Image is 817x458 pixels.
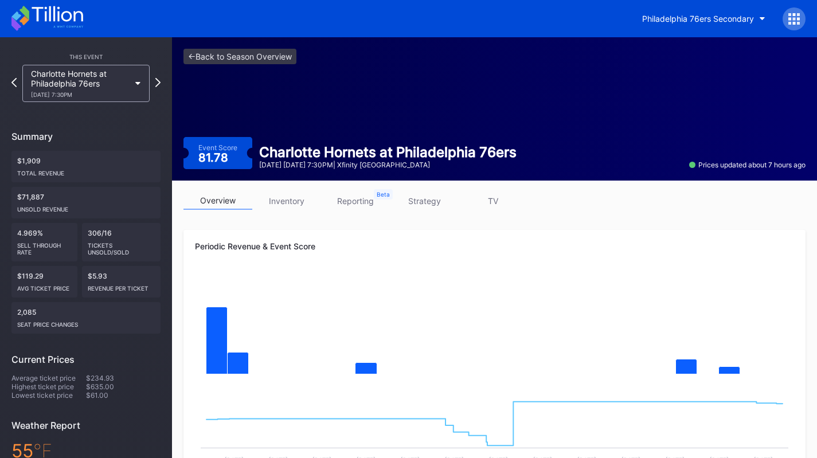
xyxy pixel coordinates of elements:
[390,192,459,210] a: strategy
[86,391,161,400] div: $61.00
[11,354,161,365] div: Current Prices
[17,237,72,256] div: Sell Through Rate
[198,143,237,152] div: Event Score
[321,192,390,210] a: reporting
[198,152,231,163] div: 81.78
[11,187,161,218] div: $71,887
[183,49,296,64] a: <-Back to Season Overview
[11,53,161,60] div: This Event
[88,280,155,292] div: Revenue per ticket
[82,223,161,261] div: 306/16
[86,382,161,391] div: $635.00
[11,302,161,334] div: 2,085
[11,374,86,382] div: Average ticket price
[634,8,774,29] button: Philadelphia 76ers Secondary
[11,391,86,400] div: Lowest ticket price
[86,374,161,382] div: $234.93
[195,271,794,386] svg: Chart title
[459,192,527,210] a: TV
[259,161,517,169] div: [DATE] [DATE] 7:30PM | Xfinity [GEOGRAPHIC_DATA]
[11,151,161,182] div: $1,909
[11,223,77,261] div: 4.969%
[259,144,517,161] div: Charlotte Hornets at Philadelphia 76ers
[88,237,155,256] div: Tickets Unsold/Sold
[689,161,806,169] div: Prices updated about 7 hours ago
[17,280,72,292] div: Avg ticket price
[642,14,754,24] div: Philadelphia 76ers Secondary
[11,382,86,391] div: Highest ticket price
[31,91,130,98] div: [DATE] 7:30PM
[17,316,155,328] div: seat price changes
[17,165,155,177] div: Total Revenue
[82,266,161,297] div: $5.93
[11,420,161,431] div: Weather Report
[31,69,130,98] div: Charlotte Hornets at Philadelphia 76ers
[195,241,794,251] div: Periodic Revenue & Event Score
[252,192,321,210] a: inventory
[11,131,161,142] div: Summary
[183,192,252,210] a: overview
[11,266,77,297] div: $119.29
[17,201,155,213] div: Unsold Revenue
